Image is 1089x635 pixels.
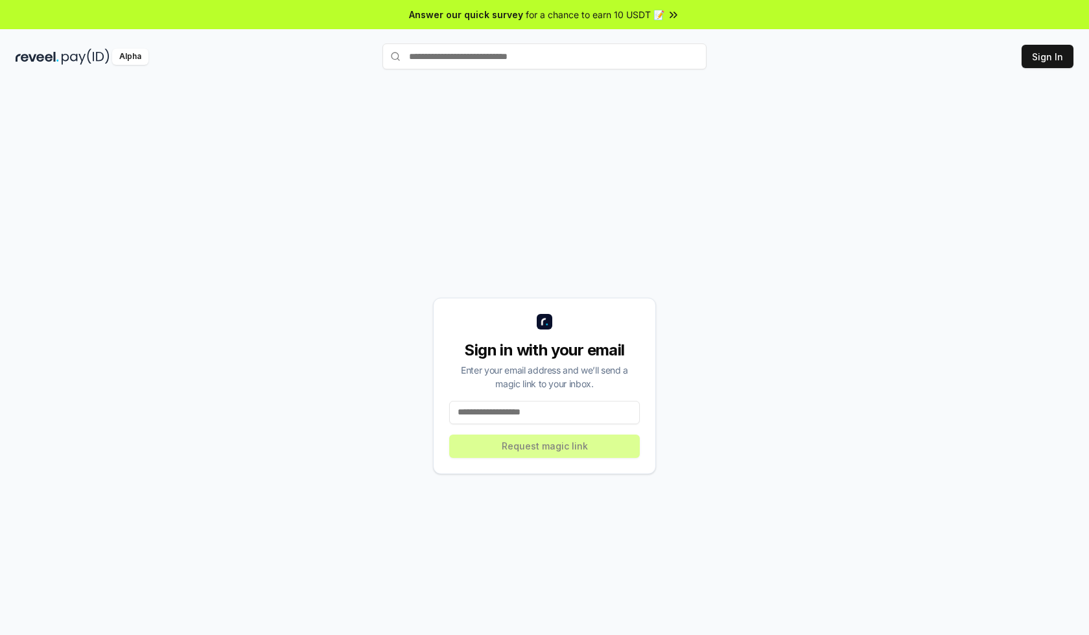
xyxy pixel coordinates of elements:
[409,8,523,21] span: Answer our quick survey
[1022,45,1073,68] button: Sign In
[112,49,148,65] div: Alpha
[526,8,664,21] span: for a chance to earn 10 USDT 📝
[62,49,110,65] img: pay_id
[449,340,640,361] div: Sign in with your email
[537,314,552,329] img: logo_small
[16,49,59,65] img: reveel_dark
[449,363,640,390] div: Enter your email address and we’ll send a magic link to your inbox.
